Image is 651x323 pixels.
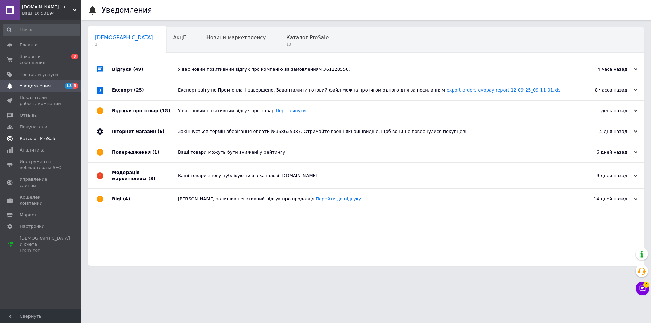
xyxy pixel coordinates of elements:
[20,147,45,153] span: Аналитика
[20,42,39,48] span: Главная
[20,112,38,118] span: Отзывы
[570,66,637,73] div: 4 часа назад
[20,95,63,107] span: Показатели работы компании
[643,282,649,288] span: 4
[65,83,73,89] span: 13
[3,24,80,36] input: Поиск
[22,10,81,16] div: Ваш ID: 53194
[22,4,73,10] span: diamarket.com.ua - товары для диабетиков
[178,87,570,93] div: Експорт звіту по Пром-оплаті завершено. Завантажити готовий файл можна протягом одного дня за пос...
[134,87,144,93] span: (25)
[178,196,570,202] div: [PERSON_NAME] залишив негативний відгук про продавця. .
[20,72,58,78] span: Товары и услуги
[71,54,78,59] span: 3
[178,149,570,155] div: Ваші товари можуть бути знижені у рейтингу
[20,54,63,66] span: Заказы и сообщения
[570,196,637,202] div: 14 дней назад
[133,67,143,72] span: (49)
[276,108,306,113] a: Переглянути
[286,42,329,47] span: 13
[95,35,153,41] span: [DEMOGRAPHIC_DATA]
[570,108,637,114] div: день назад
[112,59,178,80] div: Відгуки
[178,128,570,135] div: Закінчується термін зберігання оплати №358635387. Отримайте гроші якнайшвидше, щоб вони не поверн...
[73,83,78,89] span: 3
[570,128,637,135] div: 4 дня назад
[316,196,361,201] a: Перейти до відгуку
[112,142,178,162] div: Попередження
[20,176,63,188] span: Управление сайтом
[148,176,155,181] span: (3)
[123,196,130,201] span: (4)
[206,35,266,41] span: Новини маркетплейсу
[20,136,56,142] span: Каталог ProSale
[447,87,560,93] a: export-orders-evopay-report-12-09-25_09-11-01.xls
[95,42,153,47] span: 3
[157,129,164,134] span: (6)
[636,282,649,295] button: Чат с покупателем4
[160,108,170,113] span: (18)
[152,149,159,155] span: (1)
[20,124,47,130] span: Покупатели
[112,101,178,121] div: Відгуки про товар
[112,121,178,142] div: Інтернет магазин
[20,83,51,89] span: Уведомления
[20,212,37,218] span: Маркет
[286,35,329,41] span: Каталог ProSale
[112,189,178,209] div: Bigl
[178,173,570,179] div: Ваші товари знову публікуються в каталозі [DOMAIN_NAME].
[112,163,178,188] div: Модерація маркетплейсі
[20,194,63,206] span: Кошелек компании
[570,173,637,179] div: 9 дней назад
[20,235,70,254] span: [DEMOGRAPHIC_DATA] и счета
[20,247,70,254] div: Prom топ
[570,149,637,155] div: 6 дней назад
[173,35,186,41] span: Акції
[178,66,570,73] div: У вас новий позитивний відгук про компанію за замовленням 361128556.
[20,223,44,229] span: Настройки
[112,80,178,100] div: Експорт
[20,159,63,171] span: Инструменты вебмастера и SEO
[570,87,637,93] div: 8 часов назад
[102,6,152,14] h1: Уведомления
[178,108,570,114] div: У вас новий позитивний відгук про товар.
